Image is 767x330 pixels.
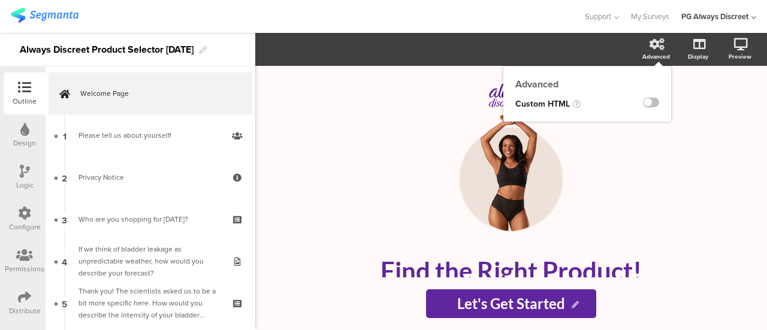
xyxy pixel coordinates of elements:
a: 3 Who are you shopping for [DATE]? [49,198,252,240]
div: Advanced [503,77,671,91]
div: Privacy Notice [78,171,222,183]
div: Design [13,138,36,149]
div: PG Always Discreet [681,11,748,22]
div: Advanced [642,52,670,61]
span: Support [585,11,611,22]
a: 5 Thank you! The scientists asked us to be a bit more specific here. How would you describe the i... [49,282,252,324]
div: Logic [16,180,34,190]
div: If we think of bladder leakage as unpredictable weather, how would you describe your forecast? [78,243,222,279]
a: 4 If we think of bladder leakage as unpredictable weather, how would you describe your forecast? [49,240,252,282]
input: Start [426,289,596,318]
img: segmanta logo [11,8,78,23]
div: Permissions [5,264,44,274]
div: Display [688,52,708,61]
div: Distribute [9,305,41,316]
span: 1 [63,129,67,142]
p: Find the Right Product! [289,256,733,286]
div: Outline [13,96,37,107]
span: Custom HTML [515,98,570,110]
span: Welcome Page [80,87,234,99]
a: 2 Privacy Notice [49,156,252,198]
span: 5 [62,296,67,310]
div: Thank you! The scientists asked us to be a bit more specific here. How would you describe the int... [78,285,222,321]
div: Preview [729,52,751,61]
span: 4 [62,255,67,268]
span: 2 [62,171,67,184]
div: Please tell us about yourself! [78,129,222,141]
a: Welcome Page [49,72,252,114]
div: Who are you shopping for today? [78,213,222,225]
a: 1 Please tell us about yourself! [49,114,252,156]
div: Always Discreet Product Selector [DATE] [20,40,194,59]
span: 3 [62,213,67,226]
div: Configure [9,222,41,232]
